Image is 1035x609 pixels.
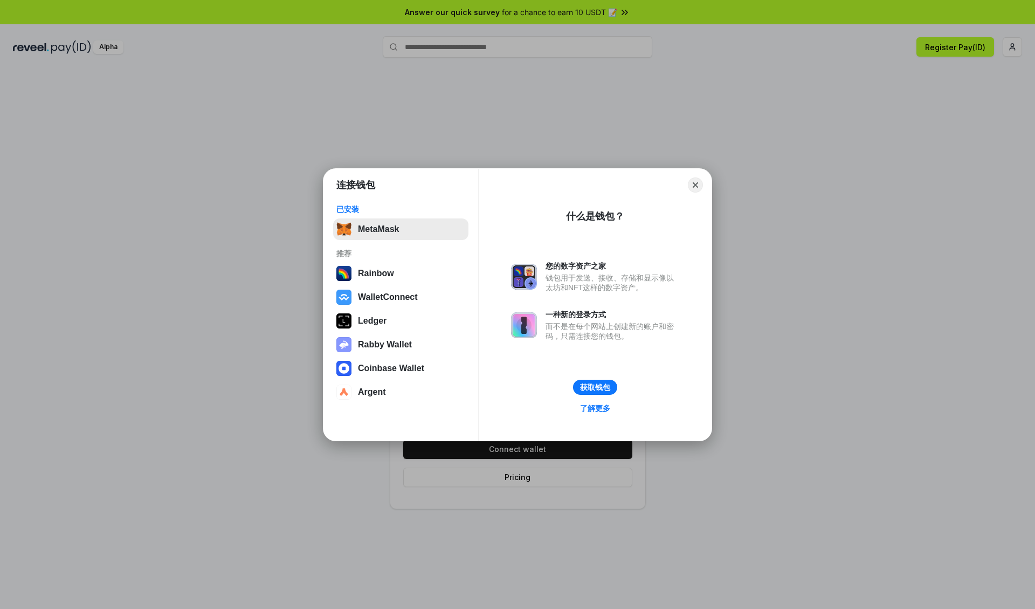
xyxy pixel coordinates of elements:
[336,222,351,237] img: svg+xml,%3Csvg%20fill%3D%22none%22%20height%3D%2233%22%20viewBox%3D%220%200%2035%2033%22%20width%...
[511,312,537,338] img: svg+xml,%3Csvg%20xmlns%3D%22http%3A%2F%2Fwww.w3.org%2F2000%2Fsvg%22%20fill%3D%22none%22%20viewBox...
[511,264,537,290] img: svg+xml,%3Csvg%20xmlns%3D%22http%3A%2F%2Fwww.w3.org%2F2000%2Fsvg%22%20fill%3D%22none%22%20viewBox...
[574,401,617,415] a: 了解更多
[546,310,679,319] div: 一种新的登录方式
[688,177,703,193] button: Close
[333,381,468,403] button: Argent
[358,224,399,234] div: MetaMask
[336,249,465,258] div: 推荐
[580,403,610,413] div: 了解更多
[358,269,394,278] div: Rainbow
[333,334,468,355] button: Rabby Wallet
[336,313,351,329] img: svg+xml,%3Csvg%20xmlns%3D%22http%3A%2F%2Fwww.w3.org%2F2000%2Fsvg%22%20width%3D%2228%22%20height%3...
[573,380,617,395] button: 获取钱包
[358,364,424,373] div: Coinbase Wallet
[336,204,465,214] div: 已安装
[358,387,386,397] div: Argent
[336,361,351,376] img: svg+xml,%3Csvg%20width%3D%2228%22%20height%3D%2228%22%20viewBox%3D%220%200%2028%2028%22%20fill%3D...
[336,337,351,352] img: svg+xml,%3Csvg%20xmlns%3D%22http%3A%2F%2Fwww.w3.org%2F2000%2Fsvg%22%20fill%3D%22none%22%20viewBox...
[336,290,351,305] img: svg+xml,%3Csvg%20width%3D%2228%22%20height%3D%2228%22%20viewBox%3D%220%200%2028%2028%22%20fill%3D...
[336,385,351,400] img: svg+xml,%3Csvg%20width%3D%2228%22%20height%3D%2228%22%20viewBox%3D%220%200%2028%2028%22%20fill%3D...
[336,266,351,281] img: svg+xml,%3Csvg%20width%3D%22120%22%20height%3D%22120%22%20viewBox%3D%220%200%20120%20120%22%20fil...
[358,292,418,302] div: WalletConnect
[333,310,468,332] button: Ledger
[546,321,679,341] div: 而不是在每个网站上创建新的账户和密码，只需连接您的钱包。
[336,179,375,191] h1: 连接钱包
[333,358,468,379] button: Coinbase Wallet
[580,382,610,392] div: 获取钱包
[333,218,468,240] button: MetaMask
[546,261,679,271] div: 您的数字资产之家
[566,210,624,223] div: 什么是钱包？
[358,340,412,350] div: Rabby Wallet
[333,286,468,308] button: WalletConnect
[546,273,679,292] div: 钱包用于发送、接收、存储和显示像以太坊和NFT这样的数字资产。
[358,316,387,326] div: Ledger
[333,263,468,284] button: Rainbow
